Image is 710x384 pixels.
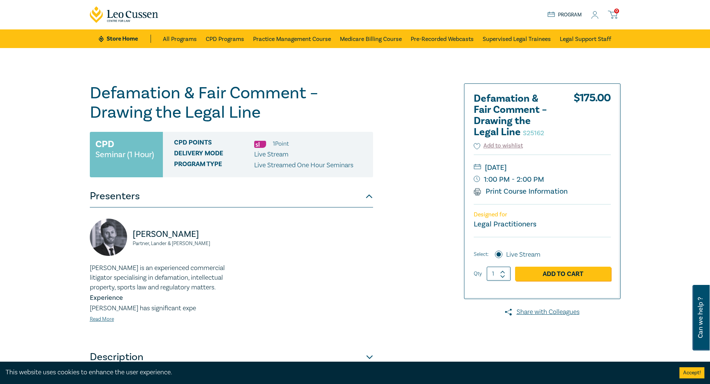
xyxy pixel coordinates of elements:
[464,307,621,317] a: Share with Colleagues
[206,29,244,48] a: CPD Programs
[95,137,114,151] h3: CPD
[90,185,373,207] button: Presenters
[614,9,619,13] span: 0
[560,29,611,48] a: Legal Support Staff
[254,150,288,159] span: Live Stream
[6,368,668,377] div: This website uses cookies to enhance the user experience.
[273,139,289,149] li: 1 Point
[174,161,254,170] span: Program type
[254,161,353,170] p: Live Streamed One Hour Seminars
[574,93,611,142] div: $ 175.00
[697,289,704,346] span: Can we help ?
[474,93,556,138] h2: Defamation & Fair Comment – Drawing the Legal Line
[99,35,151,43] a: Store Home
[95,151,154,158] small: Seminar (1 Hour)
[474,162,611,174] small: [DATE]
[548,11,582,19] a: Program
[90,346,373,368] button: Description
[515,267,611,281] a: Add to Cart
[90,316,114,323] a: Read More
[90,263,227,292] p: [PERSON_NAME] is an experienced commercial litigator specialising in defamation, intellectual pro...
[253,29,331,48] a: Practice Management Course
[163,29,197,48] a: All Programs
[474,142,523,150] button: Add to wishlist
[474,187,568,196] a: Print Course Information
[174,139,254,149] span: CPD Points
[90,83,373,122] h1: Defamation & Fair Comment – Drawing the Legal Line
[411,29,474,48] a: Pre-Recorded Webcasts
[474,211,611,218] p: Designed for
[90,219,127,256] img: https://s3.ap-southeast-2.amazonaws.com/leo-cussen-store-production-content/Contacts/Scott%20Trae...
[506,250,540,260] label: Live Stream
[474,174,611,185] small: 1:00 PM - 2:00 PM
[340,29,402,48] a: Medicare Billing Course
[254,141,266,148] img: Substantive Law
[474,270,482,278] label: Qty
[474,250,489,258] span: Select:
[487,267,511,281] input: 1
[483,29,551,48] a: Supervised Legal Trainees
[90,304,227,313] p: [PERSON_NAME] has significant expe
[133,241,227,246] small: Partner, Lander & [PERSON_NAME]
[90,293,123,302] strong: Experience
[133,228,227,240] p: [PERSON_NAME]
[174,150,254,159] span: Delivery Mode
[474,219,536,229] small: Legal Practitioners
[523,129,544,137] small: S25162
[679,367,704,378] button: Accept cookies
